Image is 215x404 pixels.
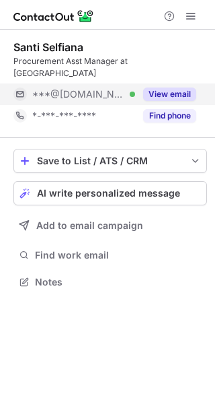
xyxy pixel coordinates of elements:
span: AI write personalized message [37,188,180,199]
button: AI write personalized message [13,181,207,205]
div: Procurement Asst Manager at [GEOGRAPHIC_DATA] [13,55,207,79]
button: Reveal Button [143,109,196,123]
div: Santi Selfiana [13,40,83,54]
span: ***@[DOMAIN_NAME] [32,88,125,100]
span: Find work email [35,249,202,261]
span: Notes [35,276,202,288]
button: Reveal Button [143,88,196,101]
button: Find work email [13,246,207,265]
div: Save to List / ATS / CRM [37,156,183,166]
button: Add to email campaign [13,213,207,238]
span: Add to email campaign [36,220,143,231]
button: Notes [13,273,207,292]
button: save-profile-one-click [13,149,207,173]
img: ContactOut v5.3.10 [13,8,94,24]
